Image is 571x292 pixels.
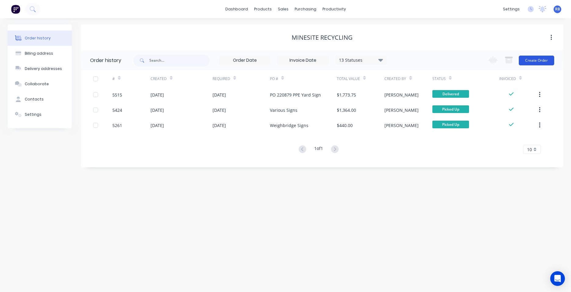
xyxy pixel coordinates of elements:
[25,112,42,117] div: Settings
[319,5,349,14] div: productivity
[275,5,292,14] div: sales
[337,70,384,87] div: Total Value
[149,54,210,67] input: Search...
[112,70,151,87] div: #
[432,90,469,98] span: Delivered
[270,76,278,82] div: PO #
[11,5,20,14] img: Factory
[213,70,270,87] div: Required
[25,35,51,41] div: Order history
[112,107,122,113] div: 5424
[151,122,164,129] div: [DATE]
[499,76,516,82] div: Invoiced
[8,31,72,46] button: Order history
[213,76,230,82] div: Required
[432,70,499,87] div: Status
[384,70,432,87] div: Created By
[213,107,226,113] div: [DATE]
[90,57,121,64] div: Order history
[337,92,356,98] div: $1,773.75
[25,81,49,87] div: Collaborate
[112,92,122,98] div: 5515
[384,122,419,129] div: [PERSON_NAME]
[270,70,337,87] div: PO #
[384,76,406,82] div: Created By
[335,57,387,64] div: 13 Statuses
[292,5,319,14] div: purchasing
[292,34,353,41] div: Minesite Recycling
[222,5,251,14] a: dashboard
[8,107,72,122] button: Settings
[251,5,275,14] div: products
[112,122,122,129] div: 5261
[432,121,469,128] span: Picked Up
[337,76,360,82] div: Total Value
[151,76,167,82] div: Created
[25,51,53,56] div: Billing address
[270,107,297,113] div: Various Signs
[270,122,308,129] div: Weighbridge Signs
[550,271,565,286] div: Open Intercom Messenger
[384,92,419,98] div: [PERSON_NAME]
[337,122,353,129] div: $440.00
[151,107,164,113] div: [DATE]
[213,122,226,129] div: [DATE]
[277,56,329,65] input: Invoice Date
[8,92,72,107] button: Contacts
[8,61,72,76] button: Delivery addresses
[384,107,419,113] div: [PERSON_NAME]
[8,46,72,61] button: Billing address
[219,56,271,65] input: Order Date
[151,70,213,87] div: Created
[527,146,532,153] span: 10
[25,66,62,71] div: Delivery addresses
[500,5,523,14] div: settings
[314,145,323,154] div: 1 of 1
[337,107,356,113] div: $1,364.00
[432,105,469,113] span: Picked Up
[25,97,44,102] div: Contacts
[8,76,72,92] button: Collaborate
[270,92,321,98] div: PO 220879 PPE Yard Sign
[112,76,115,82] div: #
[151,92,164,98] div: [DATE]
[213,92,226,98] div: [DATE]
[555,6,560,12] span: RB
[519,56,554,65] button: Create Order
[432,76,446,82] div: Status
[499,70,537,87] div: Invoiced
